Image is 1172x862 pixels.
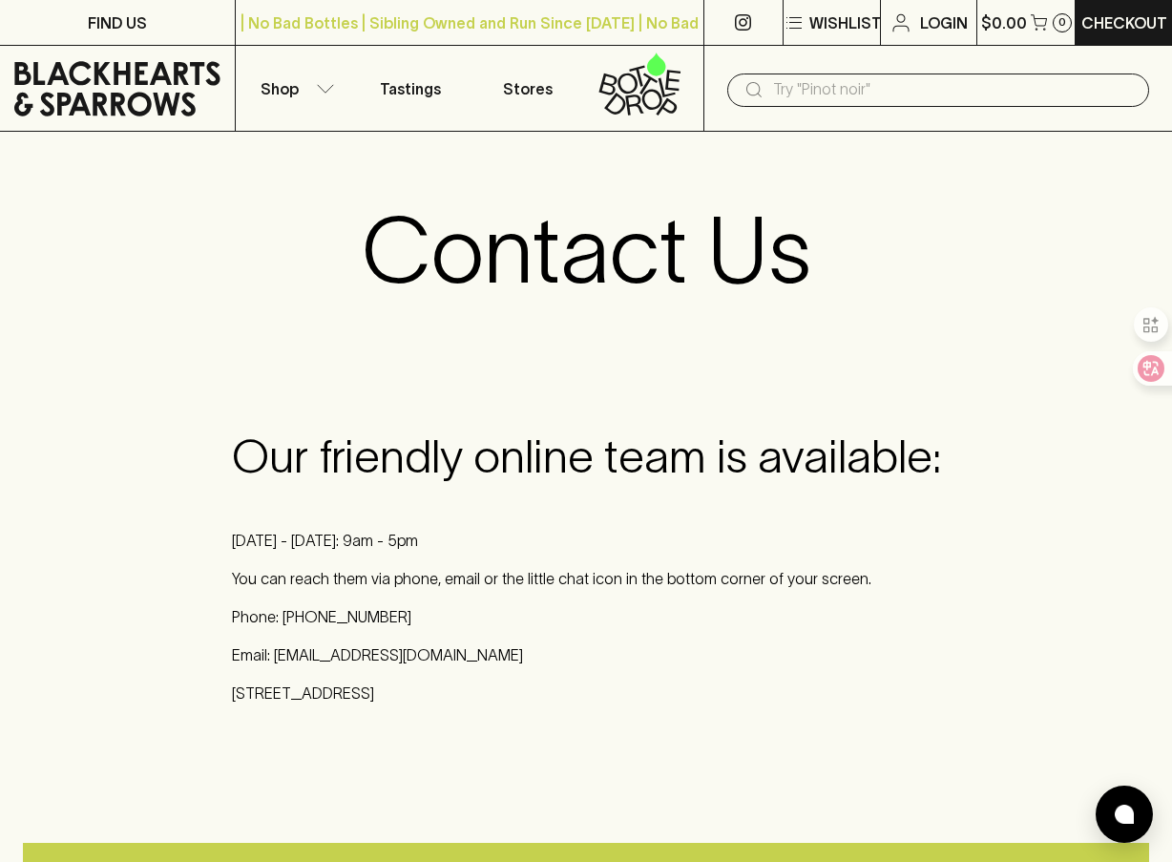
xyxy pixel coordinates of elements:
p: Tastings [380,77,441,100]
h3: Our friendly online team is available: [232,430,941,483]
p: Email: [EMAIL_ADDRESS][DOMAIN_NAME] [232,643,941,666]
p: [STREET_ADDRESS] [232,682,941,704]
input: Try "Pinot noir" [773,74,1134,105]
p: $0.00 [981,11,1027,34]
p: Phone: [PHONE_NUMBER] [232,605,941,628]
p: Stores [503,77,553,100]
h1: Contact Us [362,197,811,304]
a: Tastings [352,46,470,131]
img: bubble-icon [1115,805,1134,824]
p: Shop [261,77,299,100]
p: Wishlist [809,11,882,34]
p: You can reach them via phone, email or the little chat icon in the bottom corner of your screen. [232,567,941,590]
button: Shop [236,46,353,131]
p: 0 [1058,17,1066,28]
p: Checkout [1081,11,1167,34]
a: Stores [470,46,587,131]
p: FIND US [88,11,147,34]
p: Login [920,11,968,34]
p: [DATE] - [DATE]: 9am - 5pm [232,529,941,552]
